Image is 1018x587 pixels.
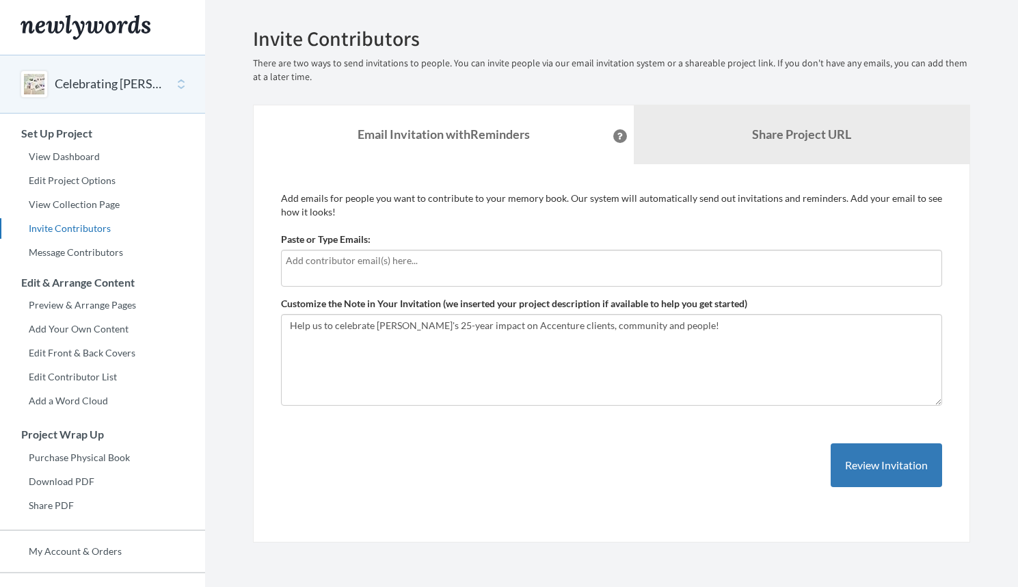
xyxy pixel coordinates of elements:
textarea: Help us to celebrate [PERSON_NAME]'s 25-year impact on Accenture clients, community and people! [281,314,942,406]
button: Review Invitation [831,443,942,488]
label: Paste or Type Emails: [281,233,371,246]
b: Share Project URL [752,127,851,142]
img: Newlywords logo [21,15,150,40]
input: Add contributor email(s) here... [286,253,937,268]
p: Add emails for people you want to contribute to your memory book. Our system will automatically s... [281,192,942,219]
h3: Project Wrap Up [1,428,205,441]
button: Celebrating [PERSON_NAME]'s Impact [55,75,165,93]
h3: Edit & Arrange Content [1,276,205,289]
h3: Set Up Project [1,127,205,140]
strong: Email Invitation with Reminders [358,127,530,142]
p: There are two ways to send invitations to people. You can invite people via our email invitation ... [253,57,970,84]
h2: Invite Contributors [253,27,970,50]
label: Customize the Note in Your Invitation (we inserted your project description if available to help ... [281,297,747,311]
